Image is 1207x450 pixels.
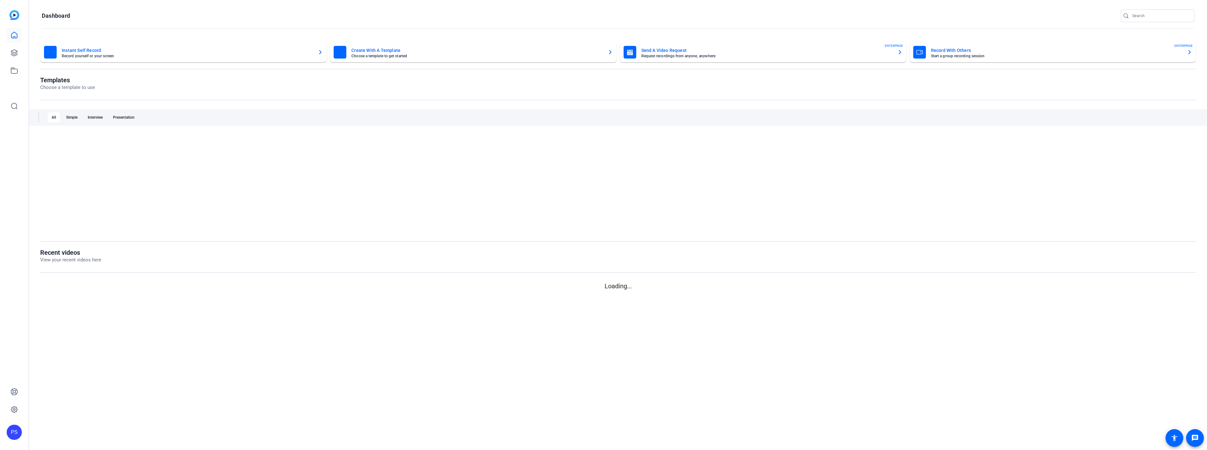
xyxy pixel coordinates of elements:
[351,47,602,54] mat-card-title: Create With A Template
[1174,43,1193,48] span: ENTERPRISE
[40,256,101,264] p: View your recent videos here
[42,12,70,20] h1: Dashboard
[351,54,602,58] mat-card-subtitle: Choose a template to get started
[1191,434,1199,442] mat-icon: message
[40,84,95,91] p: Choose a template to use
[109,112,138,122] div: Presentation
[931,47,1182,54] mat-card-title: Record With Others
[40,281,1196,291] p: Loading...
[84,112,107,122] div: Interview
[40,42,327,62] button: Instant Self RecordRecord yourself or your screen
[641,47,892,54] mat-card-title: Send A Video Request
[62,47,313,54] mat-card-title: Instant Self Record
[931,54,1182,58] mat-card-subtitle: Start a group recording session
[909,42,1196,62] button: Record With OthersStart a group recording sessionENTERPRISE
[7,425,22,440] div: PS
[1171,434,1178,442] mat-icon: accessibility
[9,10,19,20] img: blue-gradient.svg
[40,76,95,84] h1: Templates
[1132,12,1189,20] input: Search
[40,249,101,256] h1: Recent videos
[620,42,906,62] button: Send A Video RequestRequest recordings from anyone, anywhereENTERPRISE
[641,54,892,58] mat-card-subtitle: Request recordings from anyone, anywhere
[330,42,616,62] button: Create With A TemplateChoose a template to get started
[48,112,60,122] div: All
[62,112,81,122] div: Simple
[885,43,903,48] span: ENTERPRISE
[62,54,313,58] mat-card-subtitle: Record yourself or your screen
